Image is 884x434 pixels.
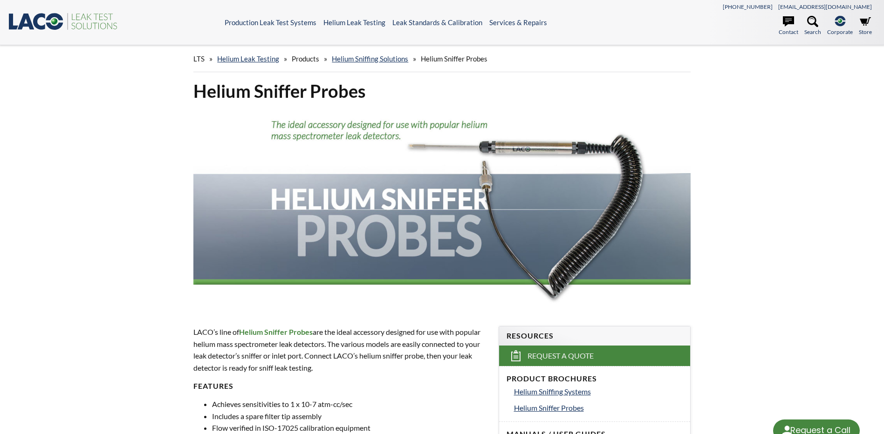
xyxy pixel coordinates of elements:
[827,27,853,36] span: Corporate
[804,16,821,36] a: Search
[225,18,316,27] a: Production Leak Test Systems
[292,54,319,63] span: Products
[193,54,205,63] span: LTS
[212,410,487,422] li: Includes a spare filter tip assembly
[193,80,690,102] h1: Helium Sniffer Probes
[421,54,487,63] span: Helium Sniffer Probes
[779,16,798,36] a: Contact
[528,351,594,361] span: Request a Quote
[193,46,690,72] div: » » » »
[499,346,690,366] a: Request a Quote
[507,374,683,384] h4: Product Brochures
[778,3,872,10] a: [EMAIL_ADDRESS][DOMAIN_NAME]
[514,402,683,414] a: Helium Sniffer Probes
[193,110,690,309] img: Helium Sniffer Probe header
[212,398,487,410] li: Achieves sensitivities to 1 x 10-7 atm-cc/sec
[193,326,487,373] p: LACO’s line of are the ideal accessory designed for use with popular helium mass spectrometer lea...
[332,54,408,63] a: Helium Sniffing Solutions
[859,16,872,36] a: Store
[392,18,482,27] a: Leak Standards & Calibration
[514,403,584,412] span: Helium Sniffer Probes
[217,54,279,63] a: Helium Leak Testing
[514,386,683,398] a: Helium Sniffing Systems
[514,387,591,396] span: Helium Sniffing Systems
[193,381,487,391] h4: Features
[507,331,683,341] h4: Resources
[239,327,313,336] span: Helium Sniffer Probes
[323,18,385,27] a: Helium Leak Testing
[723,3,773,10] a: [PHONE_NUMBER]
[212,422,487,434] li: Flow verified in ISO-17025 calibration equipment
[489,18,547,27] a: Services & Repairs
